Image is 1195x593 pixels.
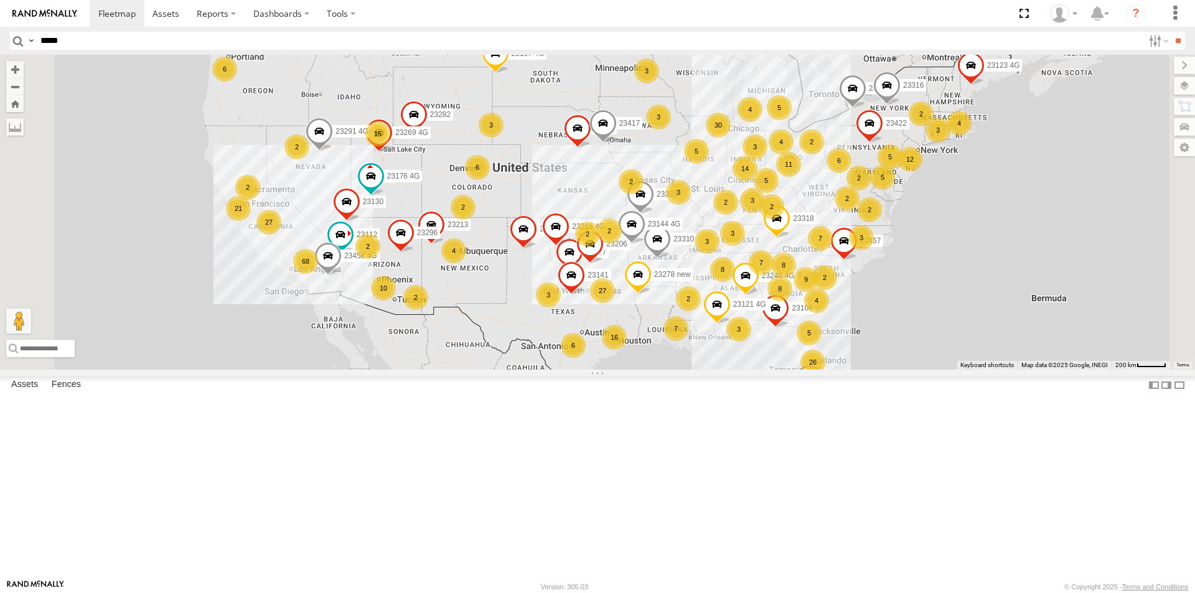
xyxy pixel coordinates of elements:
div: 68 [293,249,318,274]
div: 4 [804,288,829,313]
div: 6 [212,57,237,82]
div: 27 [590,278,615,303]
button: Drag Pegman onto the map to open Street View [6,309,31,334]
span: 200 km [1115,362,1136,368]
div: 3 [726,317,751,342]
span: 23417 [619,119,640,128]
div: 4 [441,238,466,263]
label: Hide Summary Table [1173,376,1186,394]
button: Zoom in [6,61,24,78]
div: 2 [235,175,260,200]
div: 26 [800,350,825,375]
div: 6 [561,333,586,358]
div: 6 [827,148,851,173]
span: 23316 [903,81,924,90]
div: 2 [676,286,701,311]
div: 5 [878,144,902,169]
div: 8 [710,257,735,282]
div: 10 [371,276,396,301]
div: 3 [634,58,659,83]
span: 23213 [448,220,468,229]
span: 23246 4G [762,271,795,280]
div: 5 [767,95,792,120]
span: 23130 [363,197,383,206]
span: 23206 [606,240,627,248]
label: Search Filter Options [1144,32,1171,50]
span: 23121 4G [733,300,766,309]
div: Version: 305.03 [541,583,588,591]
div: 3 [666,180,691,205]
img: rand-logo.svg [12,9,77,18]
span: 23112 [357,230,377,239]
span: 23328 [657,190,677,198]
button: Map Scale: 200 km per 44 pixels [1112,361,1170,370]
span: 23218 4G [572,222,605,231]
div: 15 [365,121,390,146]
div: 3 [695,229,719,254]
span: 23291 4G [335,127,368,136]
span: 23279 [540,225,560,233]
div: Andres Calderon [1046,4,1082,23]
div: 8 [771,253,796,278]
span: 23296 [417,229,438,238]
div: 3 [849,225,874,250]
div: © Copyright 2025 - [1064,583,1188,591]
div: 2 [284,134,309,159]
div: 2 [619,169,644,194]
span: 23278 new [654,270,691,279]
div: 2 [713,190,738,215]
div: 5 [684,139,709,164]
button: Zoom out [6,78,24,95]
div: 3 [536,282,561,307]
div: 6 [465,155,490,180]
div: 14 [733,156,757,181]
div: 9 [794,267,818,292]
span: 23318 [793,214,813,223]
div: 2 [857,197,882,222]
div: 3 [926,118,950,142]
span: 23176 4G [387,172,420,180]
span: 23123 4G [987,61,1020,70]
div: 3 [740,188,765,213]
span: 23282 [430,110,451,119]
div: 5 [797,320,822,345]
div: 7 [808,226,833,251]
i: ? [1126,4,1146,24]
label: Measure [6,118,24,136]
div: 12 [897,147,922,172]
span: 23310 [673,235,694,243]
div: 2 [355,234,380,259]
div: 11 [776,152,801,177]
span: 23269 4G [395,128,428,137]
div: 5 [754,168,779,193]
div: 4 [947,111,972,136]
span: 23144 4G [648,220,681,229]
label: Assets [5,376,44,394]
div: 7 [663,316,688,341]
div: 2 [846,166,871,190]
div: 4 [738,97,762,122]
a: Visit our Website [7,581,64,593]
div: 2 [759,194,784,219]
div: 3 [720,221,745,246]
div: 2 [835,186,860,211]
div: 21 [226,196,251,221]
div: 2 [403,285,428,310]
div: 2 [909,101,934,126]
div: 2 [597,218,622,243]
label: Map Settings [1174,139,1195,156]
button: Zoom Home [6,95,24,112]
div: 5 [870,165,895,190]
div: 27 [256,210,281,235]
div: 3 [646,105,671,129]
div: 8 [767,276,792,301]
span: 23458 4G [344,251,377,260]
label: Dock Summary Table to the Left [1148,376,1160,394]
span: Map data ©2025 Google, INEGI [1021,362,1108,368]
button: Keyboard shortcuts [960,361,1014,370]
a: Terms and Conditions [1122,583,1188,591]
div: 2 [575,222,600,246]
div: 4 [769,129,794,154]
span: 23141 [588,271,608,279]
label: Fences [45,376,87,394]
